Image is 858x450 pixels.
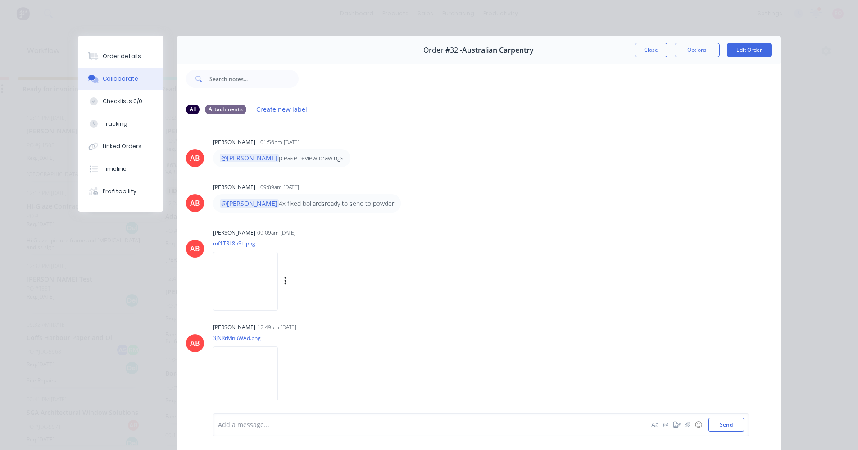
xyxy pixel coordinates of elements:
[103,187,136,195] div: Profitability
[423,46,462,55] span: Order #32 -
[462,46,534,55] span: Australian Carpentry
[661,419,672,430] button: @
[186,105,200,114] div: All
[220,154,279,162] span: @[PERSON_NAME]
[257,138,300,146] div: - 01:56pm [DATE]
[205,105,246,114] div: Attachments
[103,165,127,173] div: Timeline
[220,154,344,163] p: please review drawings
[257,229,296,237] div: 09:09am [DATE]
[103,52,141,60] div: Order details
[220,199,279,208] span: @[PERSON_NAME]
[190,243,200,254] div: AB
[252,103,312,115] button: Create new label
[213,138,255,146] div: [PERSON_NAME]
[220,199,394,208] div: 4x fixed bollardsready to send to powder
[635,43,667,57] button: Close
[78,113,163,135] button: Tracking
[78,45,163,68] button: Order details
[213,240,378,247] p: mf1TRL8hStl.png
[103,120,127,128] div: Tracking
[78,158,163,180] button: Timeline
[190,338,200,349] div: AB
[103,75,138,83] div: Collaborate
[213,334,287,342] p: 3JNRrMnuWAd.png
[213,323,255,332] div: [PERSON_NAME]
[727,43,772,57] button: Edit Order
[257,323,296,332] div: 12:49pm [DATE]
[213,229,255,237] div: [PERSON_NAME]
[213,183,255,191] div: [PERSON_NAME]
[103,142,141,150] div: Linked Orders
[190,153,200,164] div: AB
[209,70,299,88] input: Search notes...
[78,90,163,113] button: Checklists 0/0
[190,198,200,209] div: AB
[650,419,661,430] button: Aa
[78,68,163,90] button: Collaborate
[257,183,299,191] div: - 09:09am [DATE]
[675,43,720,57] button: Options
[103,97,142,105] div: Checklists 0/0
[78,180,163,203] button: Profitability
[708,418,744,432] button: Send
[693,419,704,430] button: ☺
[78,135,163,158] button: Linked Orders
